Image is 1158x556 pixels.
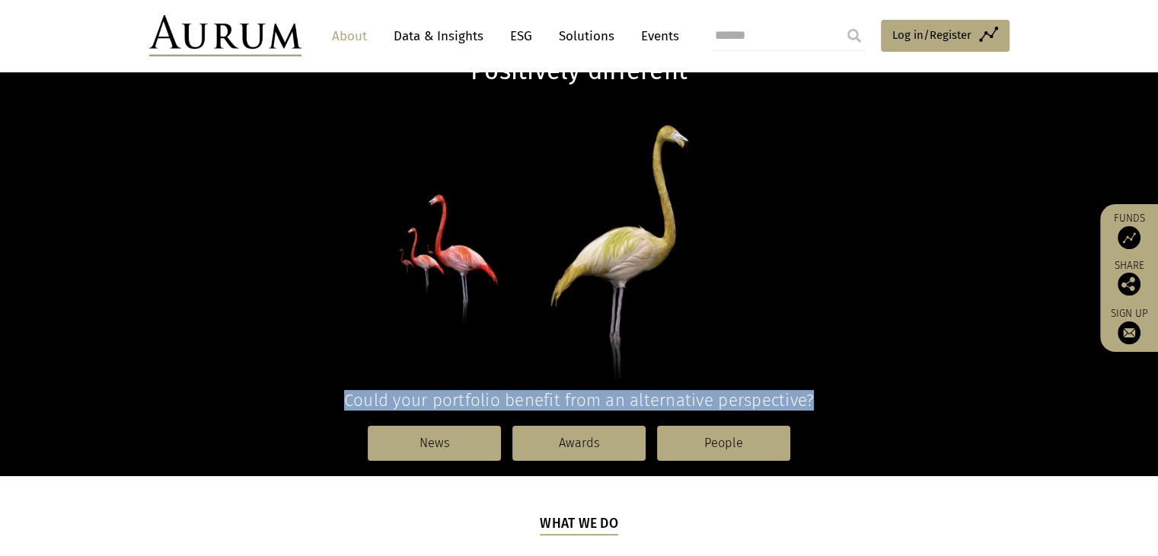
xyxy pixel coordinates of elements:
[1108,307,1150,344] a: Sign up
[386,22,491,50] a: Data & Insights
[502,22,540,50] a: ESG
[149,15,301,56] img: Aurum
[892,26,971,44] span: Log in/Register
[881,20,1010,52] a: Log in/Register
[324,22,375,50] a: About
[1118,226,1140,249] img: Access Funds
[657,426,790,461] a: People
[1118,273,1140,296] img: Share this post
[512,426,646,461] a: Awards
[1108,260,1150,296] div: Share
[1108,212,1150,249] a: Funds
[368,426,501,461] a: News
[1118,321,1140,344] img: Sign up to our newsletter
[551,22,622,50] a: Solutions
[149,390,1010,411] h4: Could your portfolio benefit from an alternative perspective?
[540,514,618,535] h5: What we do
[839,21,869,51] input: Submit
[633,22,679,50] a: Events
